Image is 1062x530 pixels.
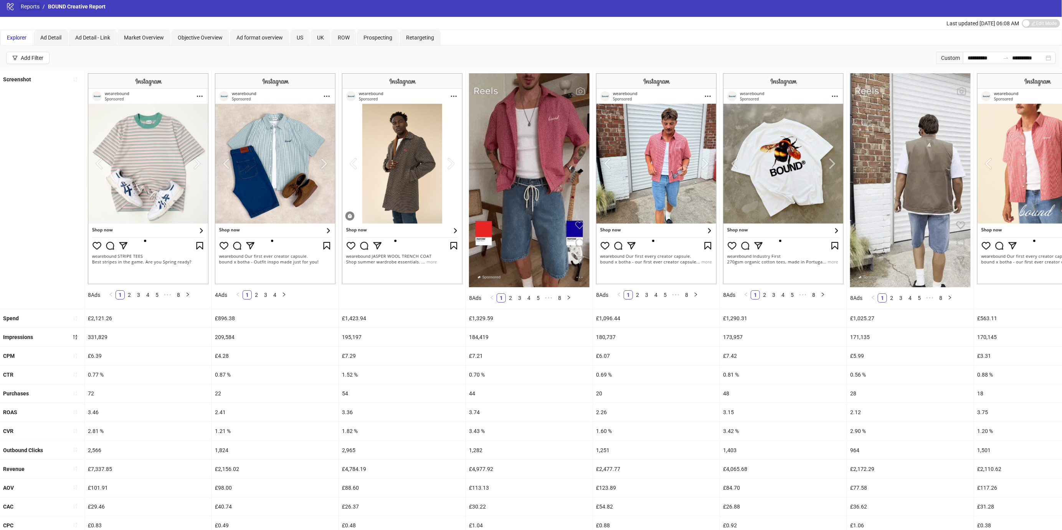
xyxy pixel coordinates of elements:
a: 3 [515,294,524,302]
img: Screenshot 120230069845620173 [723,73,844,284]
span: ••• [543,293,555,303]
img: Screenshot 120228639927660173 [850,73,971,287]
a: 2 [252,291,261,299]
span: ROW [338,35,350,41]
div: £896.38 [212,309,339,328]
li: Next 5 Pages [543,293,555,303]
div: £1,025.27 [847,309,974,328]
a: 3 [770,291,778,299]
li: 3 [642,290,651,300]
li: 3 [769,290,778,300]
div: £84.70 [720,479,847,497]
button: left [614,290,624,300]
span: 8 Ads [723,292,735,298]
a: 4 [271,291,279,299]
a: 4 [779,291,787,299]
a: 5 [153,291,161,299]
b: Revenue [3,466,25,472]
a: 5 [788,291,796,299]
div: 195,197 [339,328,466,346]
a: 4 [652,291,660,299]
button: left [233,290,243,300]
div: £113.13 [466,479,593,497]
div: 0.87 % [212,365,339,384]
li: 2 [887,293,896,303]
div: 3.36 [339,403,466,421]
li: Next Page [183,290,192,300]
div: 1,403 [720,441,847,459]
span: right [185,292,190,297]
div: 1,282 [466,441,593,459]
div: £7.21 [466,347,593,365]
li: Next Page [564,293,573,303]
div: £6.07 [593,347,720,365]
span: sort-ascending [73,391,78,396]
div: £54.82 [593,497,720,516]
a: 1 [497,294,505,302]
div: £2,156.02 [212,460,339,478]
span: Prospecting [363,35,392,41]
img: Screenshot 120230116106770173 [88,73,208,284]
div: 964 [847,441,974,459]
div: £30.22 [466,497,593,516]
a: 3 [134,291,143,299]
div: 2.81 % [85,422,211,440]
div: £6.39 [85,347,211,365]
div: £4,065.68 [720,460,847,478]
span: 8 Ads [850,295,862,301]
span: 8 Ads [88,292,100,298]
span: Last updated [DATE] 06:08 AM [946,20,1019,26]
div: 3.15 [720,403,847,421]
div: 0.81 % [720,365,847,384]
li: 4 [778,290,788,300]
li: 5 [915,293,924,303]
div: 2,566 [85,441,211,459]
li: 4 [651,290,661,300]
li: Previous Page [742,290,751,300]
li: / [43,2,45,11]
li: 8 [555,293,564,303]
a: 1 [243,291,251,299]
li: Next 5 Pages [924,293,936,303]
li: 5 [152,290,162,300]
div: £40.74 [212,497,339,516]
li: 4 [143,290,152,300]
div: 2.26 [593,403,720,421]
li: 2 [125,290,134,300]
div: £4,784.19 [339,460,466,478]
div: £98.00 [212,479,339,497]
li: 2 [506,293,515,303]
div: 3.43 % [466,422,593,440]
span: BOUND Creative Report [48,3,106,10]
div: 331,829 [85,328,211,346]
span: left [617,292,621,297]
div: 48 [720,384,847,403]
span: ••• [924,293,936,303]
div: 2,965 [339,441,466,459]
b: CPC [3,522,13,528]
div: 22 [212,384,339,403]
button: right [691,290,700,300]
div: 1,251 [593,441,720,459]
div: 0.69 % [593,365,720,384]
li: 8 [682,290,691,300]
span: Objective Overview [178,35,223,41]
span: sort-ascending [73,372,78,377]
a: 2 [633,291,642,299]
span: Ad Detail [40,35,61,41]
li: 3 [261,290,270,300]
a: 5 [534,294,542,302]
div: £4.28 [212,347,339,365]
div: 0.70 % [466,365,593,384]
li: 4 [524,293,533,303]
li: 4 [905,293,915,303]
div: 180,737 [593,328,720,346]
li: 3 [515,293,524,303]
div: 1.60 % [593,422,720,440]
span: sort-ascending [73,466,78,471]
div: £5.99 [847,347,974,365]
li: 2 [760,290,769,300]
span: sort-ascending [73,428,78,434]
div: £123.89 [593,479,720,497]
span: 8 Ads [469,295,481,301]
